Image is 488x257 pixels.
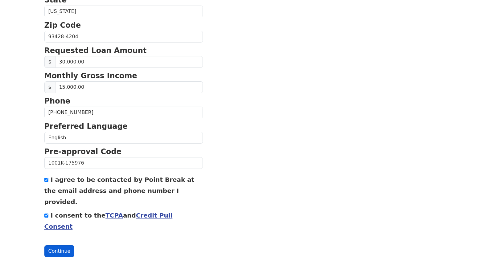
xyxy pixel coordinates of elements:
[44,21,81,30] strong: Zip Code
[44,70,203,81] p: Monthly Gross Income
[44,122,128,131] strong: Preferred Language
[44,97,71,105] strong: Phone
[55,81,203,93] input: Monthly Gross Income
[44,31,203,43] input: Zip Code
[44,46,147,55] strong: Requested Loan Amount
[44,157,203,169] input: Pre-approval Code
[105,212,123,219] a: TCPA
[44,176,195,206] label: I agree to be contacted by Point Break at the email address and phone number I provided.
[44,81,55,93] span: $
[55,56,203,68] input: Requested Loan Amount
[44,56,55,68] span: $
[44,107,203,118] input: Phone
[44,147,122,156] strong: Pre-approval Code
[44,245,75,257] button: Continue
[44,212,173,230] label: I consent to the and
